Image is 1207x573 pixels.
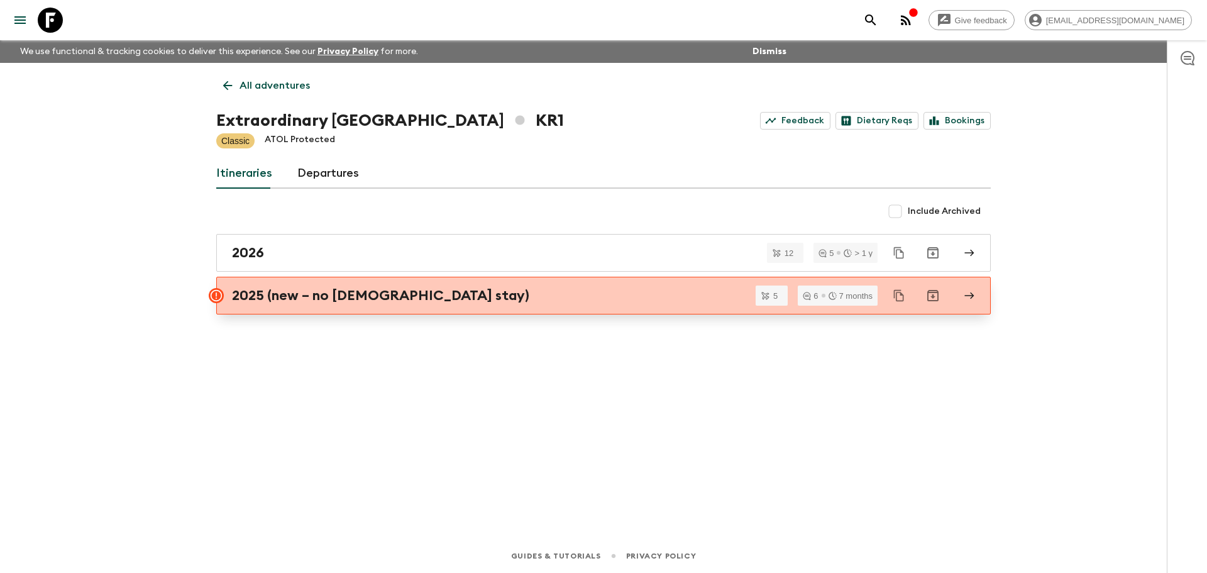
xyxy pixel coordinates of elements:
[908,205,981,218] span: Include Archived
[297,159,359,189] a: Departures
[835,112,918,130] a: Dietary Reqs
[844,249,873,257] div: > 1 y
[216,159,272,189] a: Itineraries
[760,112,830,130] a: Feedback
[829,292,873,300] div: 7 months
[216,108,564,133] h1: Extraordinary [GEOGRAPHIC_DATA] KR1
[15,40,423,63] p: We use functional & tracking cookies to deliver this experience. See our for more.
[920,240,945,265] button: Archive
[818,249,834,257] div: 5
[803,292,818,300] div: 6
[920,283,945,308] button: Archive
[216,234,991,272] a: 2026
[1039,16,1191,25] span: [EMAIL_ADDRESS][DOMAIN_NAME]
[749,43,790,60] button: Dismiss
[777,249,801,257] span: 12
[929,10,1015,30] a: Give feedback
[1025,10,1192,30] div: [EMAIL_ADDRESS][DOMAIN_NAME]
[766,292,785,300] span: 5
[511,549,601,563] a: Guides & Tutorials
[265,133,335,148] p: ATOL Protected
[216,73,317,98] a: All adventures
[948,16,1014,25] span: Give feedback
[317,47,378,56] a: Privacy Policy
[240,78,310,93] p: All adventures
[8,8,33,33] button: menu
[232,245,264,261] h2: 2026
[858,8,883,33] button: search adventures
[221,135,250,147] p: Classic
[232,287,529,304] h2: 2025 (new – no [DEMOGRAPHIC_DATA] stay)
[216,277,991,314] a: 2025 (new – no [DEMOGRAPHIC_DATA] stay)
[923,112,991,130] a: Bookings
[888,242,910,264] button: Duplicate
[626,549,696,563] a: Privacy Policy
[888,284,910,307] button: Duplicate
